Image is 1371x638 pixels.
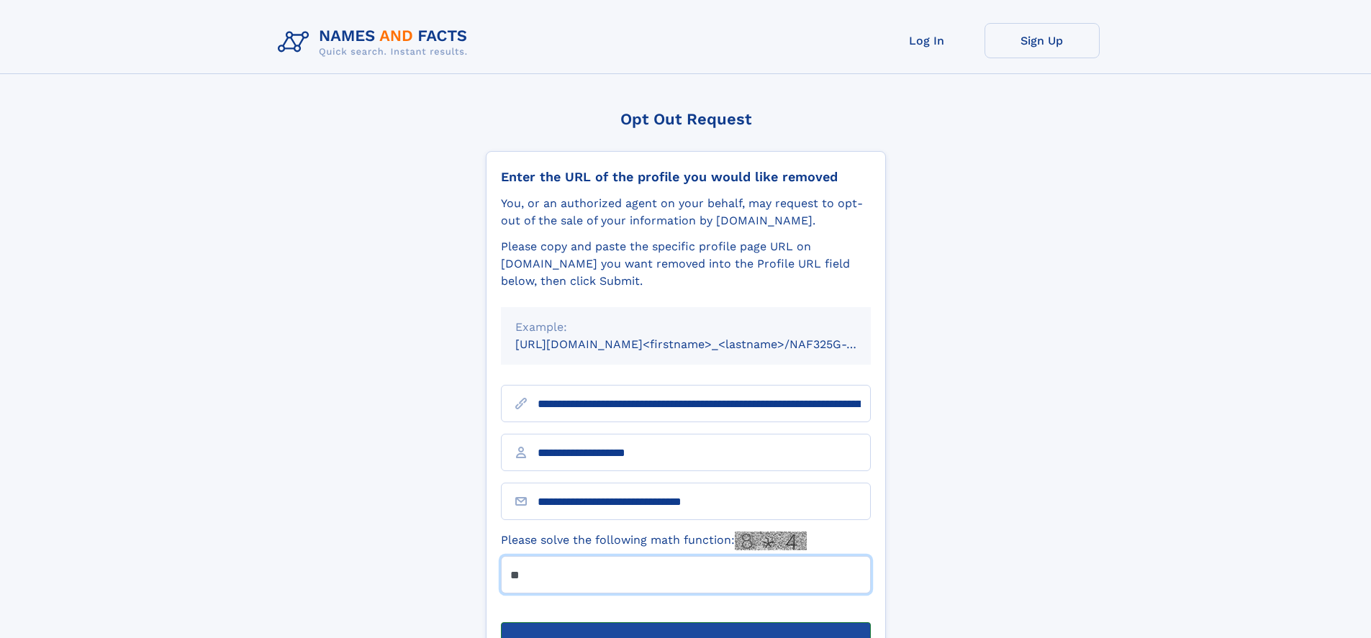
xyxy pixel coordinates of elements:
[515,319,856,336] div: Example:
[501,169,871,185] div: Enter the URL of the profile you would like removed
[515,337,898,351] small: [URL][DOMAIN_NAME]<firstname>_<lastname>/NAF325G-xxxxxxxx
[486,110,886,128] div: Opt Out Request
[985,23,1100,58] a: Sign Up
[501,195,871,229] div: You, or an authorized agent on your behalf, may request to opt-out of the sale of your informatio...
[501,532,807,550] label: Please solve the following math function:
[272,23,479,62] img: Logo Names and Facts
[869,23,985,58] a: Log In
[501,238,871,290] div: Please copy and paste the specific profile page URL on [DOMAIN_NAME] you want removed into the Pr...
